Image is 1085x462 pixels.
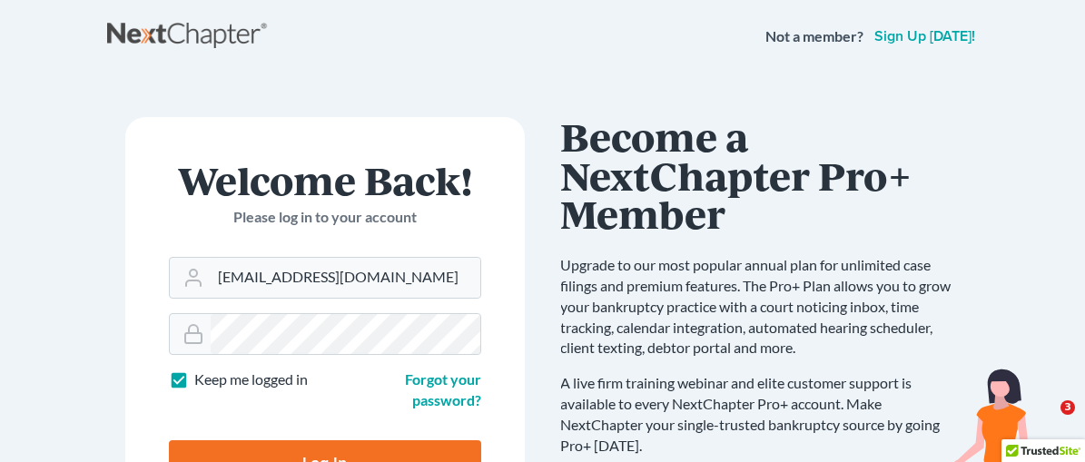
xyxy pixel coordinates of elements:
h1: Welcome Back! [169,161,481,200]
span: 3 [1060,400,1075,415]
label: Keep me logged in [194,369,308,390]
iframe: Intercom live chat [1023,400,1067,444]
p: A live firm training webinar and elite customer support is available to every NextChapter Pro+ ac... [561,373,961,456]
p: Upgrade to our most popular annual plan for unlimited case filings and premium features. The Pro+... [561,255,961,359]
input: Email Address [211,258,480,298]
a: Forgot your password? [405,370,481,408]
strong: Not a member? [765,26,863,47]
h1: Become a NextChapter Pro+ Member [561,117,961,233]
p: Please log in to your account [169,207,481,228]
a: Sign up [DATE]! [871,29,979,44]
